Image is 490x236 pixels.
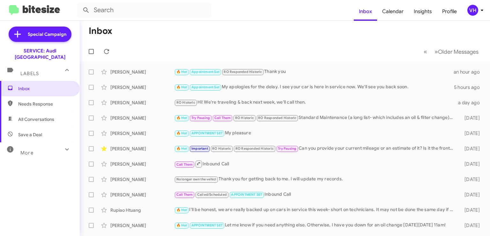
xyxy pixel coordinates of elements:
[18,116,54,122] span: All Conversations
[110,192,174,198] div: [PERSON_NAME]
[197,193,227,197] span: Called/Scheduled
[214,116,231,120] span: Call Them
[110,146,174,152] div: [PERSON_NAME]
[191,116,210,120] span: Try Pausing
[18,101,72,107] span: Needs Response
[110,99,174,106] div: [PERSON_NAME]
[110,69,174,75] div: [PERSON_NAME]
[457,176,485,183] div: [DATE]
[176,223,187,227] span: 🔥 Hot
[420,45,482,58] nav: Page navigation example
[467,5,478,16] div: VH
[174,83,454,91] div: My apologies for the delay. I see your car is here in service now. We'll see you back soon.
[212,146,231,151] span: RO Historic
[110,176,174,183] div: [PERSON_NAME]
[18,131,42,138] span: Save a Deal
[110,84,174,90] div: [PERSON_NAME]
[420,45,431,58] button: Previous
[20,71,39,76] span: Labels
[174,176,457,183] div: Thank you for getting back to me. I will update my records.
[174,145,457,152] div: Can you provide your current mileage or an estimate of it? Is it the front or rear brake pads and...
[258,116,296,120] span: RO Responded Historic
[191,146,208,151] span: Important
[457,130,485,137] div: [DATE]
[438,48,479,55] span: Older Messages
[457,192,485,198] div: [DATE]
[176,208,187,212] span: 🔥 Hot
[235,116,254,120] span: RO Historic
[176,70,187,74] span: 🔥 Hot
[110,161,174,167] div: [PERSON_NAME]
[454,69,485,75] div: an hour ago
[176,193,193,197] span: Call Them
[110,130,174,137] div: [PERSON_NAME]
[110,115,174,121] div: [PERSON_NAME]
[18,85,72,92] span: Inbox
[176,162,193,167] span: Call Them
[176,116,187,120] span: 🔥 Hot
[431,45,482,58] button: Next
[174,130,457,137] div: My pleasure
[174,160,457,168] div: Inbound Call
[457,99,485,106] div: a day ago
[191,131,223,135] span: APPOINTMENT SET
[174,222,457,229] div: Let me know if you need anything else. Otherwise, I have you down for an oil change [DATE][DATE] ...
[424,48,427,56] span: «
[454,84,485,90] div: 5 hours ago
[278,146,296,151] span: Try Pausing
[191,85,219,89] span: Appointment Set
[176,85,187,89] span: 🔥 Hot
[110,207,174,213] div: Rupiao Htuang
[28,31,66,37] span: Special Campaign
[174,206,457,214] div: I'll be honest, we are really backed up on cars in service this week- short on technicians. It ma...
[176,177,217,181] span: No longer own the vehicl
[174,68,454,75] div: Thank you
[176,131,187,135] span: 🔥 Hot
[224,70,262,74] span: RO Responded Historic
[176,146,187,151] span: 🔥 Hot
[174,99,457,106] div: Hi! We're traveling & back next week, we'll call then.
[191,223,223,227] span: APPOINTMENT SET
[191,70,219,74] span: Appointment Set
[77,3,211,18] input: Search
[462,5,483,16] button: VH
[89,26,112,36] h1: Inbox
[457,222,485,229] div: [DATE]
[20,150,33,156] span: More
[377,2,409,21] a: Calendar
[437,2,462,21] a: Profile
[176,100,195,105] span: RO Historic
[9,27,71,42] a: Special Campaign
[174,114,457,122] div: Standard Maintenance (a long list- which includes an oil & filter change), Air Cleaner - Clean ho...
[354,2,377,21] a: Inbox
[231,193,262,197] span: APPOINTMENT SET
[434,48,438,56] span: »
[110,222,174,229] div: [PERSON_NAME]
[457,161,485,167] div: [DATE]
[457,207,485,213] div: [DATE]
[457,115,485,121] div: [DATE]
[235,146,274,151] span: RO Responded Historic
[174,191,457,198] div: Inbound Call
[457,146,485,152] div: [DATE]
[409,2,437,21] a: Insights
